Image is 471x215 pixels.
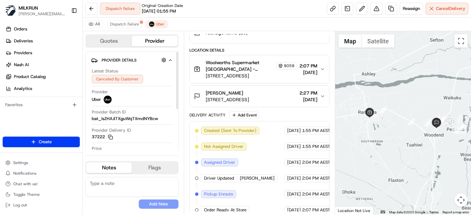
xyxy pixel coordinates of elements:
span: 2:04 PM AEST [302,159,330,165]
a: Product Catalog [3,71,82,82]
button: 37222 [92,134,113,140]
span: Order Ready At Store [204,207,246,213]
span: [DATE] 01:55 PM [142,8,176,14]
div: 8 [424,119,431,126]
span: 9059 [284,63,294,68]
button: [PERSON_NAME][EMAIL_ADDRESS][DOMAIN_NAME] [19,11,66,17]
span: Pickup Enroute [204,191,233,197]
span: Cancel Delivery [436,6,465,12]
div: 2 [437,116,445,123]
button: Show street map [339,34,362,48]
span: [DATE] [287,159,301,165]
a: Nash AI [3,60,82,70]
div: 4 [458,123,466,130]
span: Reassign [403,6,420,12]
div: 3 [452,125,459,133]
span: [DATE] [299,96,317,103]
span: Deliveries [14,38,33,44]
button: Add Event [230,111,259,119]
button: Uber [146,20,168,28]
button: [PERSON_NAME][STREET_ADDRESS]2:27 PM[DATE] [190,86,329,107]
button: Chat with us! [3,179,80,189]
div: 7 [433,115,440,122]
button: MILKRUN [19,5,38,11]
span: 2:07 PM AEST [302,207,330,213]
span: [DATE] [287,207,301,213]
button: Provider Details [91,55,173,65]
span: [DATE] [287,175,301,181]
button: Settings [3,158,80,167]
span: Woolworths Supermarket [GEOGRAPHIC_DATA] - [GEOGRAPHIC_DATA] East Countdown Store Manager [206,59,275,72]
button: Show satellite imagery [362,34,394,48]
button: Dispatch Failure [107,20,142,28]
a: Report a map error [443,210,469,214]
span: Nash AI [14,62,29,68]
span: Provider [92,89,108,95]
span: Orders [14,26,27,32]
div: Delivery Activity [189,112,226,118]
span: [DATE] [287,191,301,197]
button: Quotes [86,36,132,46]
span: Log out [13,202,27,208]
button: Woolworths Supermarket [GEOGRAPHIC_DATA] - [GEOGRAPHIC_DATA] East Countdown Store Manager9059[STR... [190,55,329,83]
span: Provider Delivery ID [92,127,131,133]
button: Keyboard shortcuts [381,210,385,213]
span: 2:04 PM AEST [302,191,330,197]
a: Open this area in Google Maps (opens a new window) [337,206,359,215]
div: Location Details [189,48,330,53]
button: Flags [132,162,178,173]
a: Providers [3,48,82,58]
span: [PERSON_NAME] [206,90,243,96]
span: Dispatch Failure [110,21,139,27]
span: [DATE] [299,69,317,76]
button: Toggle fullscreen view [454,34,468,48]
span: Product Catalog [14,74,46,80]
span: 1:55 PM AEST [302,128,330,134]
span: Analytics [14,86,32,92]
button: Notes [86,162,132,173]
span: Uber [92,97,101,103]
span: [STREET_ADDRESS] [206,96,249,103]
img: MILKRUN [5,5,16,16]
button: Toggle Theme [3,190,80,199]
span: [PERSON_NAME] [240,175,275,181]
span: Toggle Theme [13,192,40,197]
span: Notifications [13,171,36,176]
span: bat_IsZHAJiTXguWqTXmdNYBcw [92,116,158,122]
span: Provider Batch ID [92,109,126,115]
button: All [85,20,103,28]
a: Orders [3,24,82,34]
button: Notifications [3,169,80,178]
span: Created (Sent To Provider) [204,128,256,134]
span: Assigned Driver [204,159,235,165]
a: Deliveries [3,36,82,46]
span: [STREET_ADDRESS] [206,72,297,79]
button: Map camera controls [454,193,468,207]
span: [DATE] [287,144,301,150]
button: Reassign [400,3,423,15]
span: Uber [156,21,165,27]
img: Google [337,206,359,215]
span: Not Assigned Driver [204,144,243,150]
div: 6 [438,116,445,124]
a: Analytics [3,83,82,94]
button: Provider [132,36,178,46]
button: Log out [3,200,80,210]
span: [DATE] [287,128,301,134]
span: Providers [14,50,32,56]
div: Favorites [3,100,80,110]
span: Original Creation Date [142,3,183,8]
span: 2:27 PM [299,90,317,96]
div: 10 [379,106,387,113]
span: Driver Updated [204,175,234,181]
div: 5 [455,126,462,133]
img: uber-new-logo.jpeg [104,96,112,104]
span: Map data ©2025 Google [389,210,425,214]
span: 2:04 PM AEST [302,175,330,181]
span: Price [92,146,102,151]
span: 1:55 PM AEST [302,144,330,150]
button: MILKRUNMILKRUN[PERSON_NAME][EMAIL_ADDRESS][DOMAIN_NAME] [3,3,69,19]
div: Location Not Live [335,206,373,215]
